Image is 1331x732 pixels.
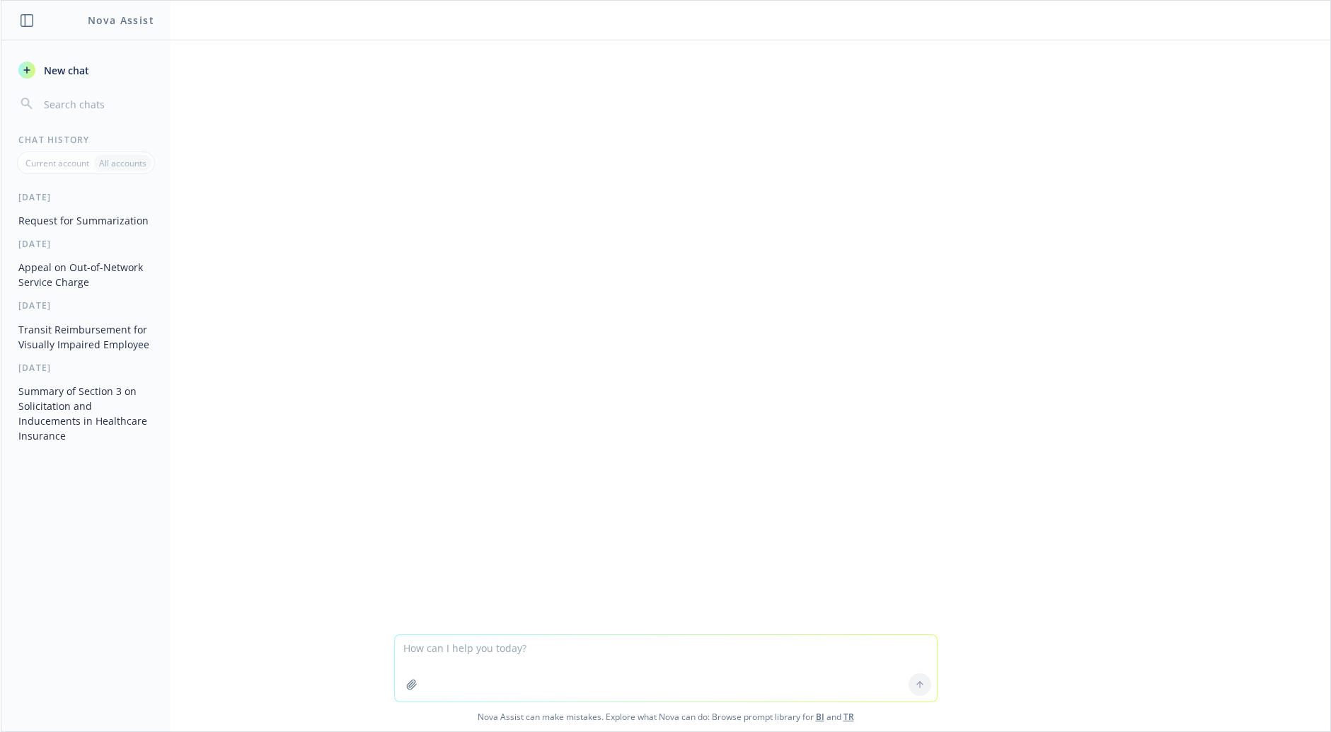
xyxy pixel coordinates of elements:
[99,157,146,169] p: All accounts
[25,157,89,169] p: Current account
[843,711,854,723] a: TR
[1,299,171,311] div: [DATE]
[1,134,171,146] div: Chat History
[6,702,1325,731] span: Nova Assist can make mistakes. Explore what Nova can do: Browse prompt library for and
[1,238,171,250] div: [DATE]
[1,191,171,203] div: [DATE]
[13,57,159,83] button: New chat
[13,318,159,356] button: Transit Reimbursement for Visually Impaired Employee
[41,63,89,78] span: New chat
[1,362,171,374] div: [DATE]
[13,209,159,232] button: Request for Summarization
[41,94,154,114] input: Search chats
[13,379,159,447] button: Summary of Section 3 on Solicitation and Inducements in Healthcare Insurance
[13,256,159,294] button: Appeal on Out-of-Network Service Charge
[88,13,154,28] h1: Nova Assist
[816,711,824,723] a: BI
